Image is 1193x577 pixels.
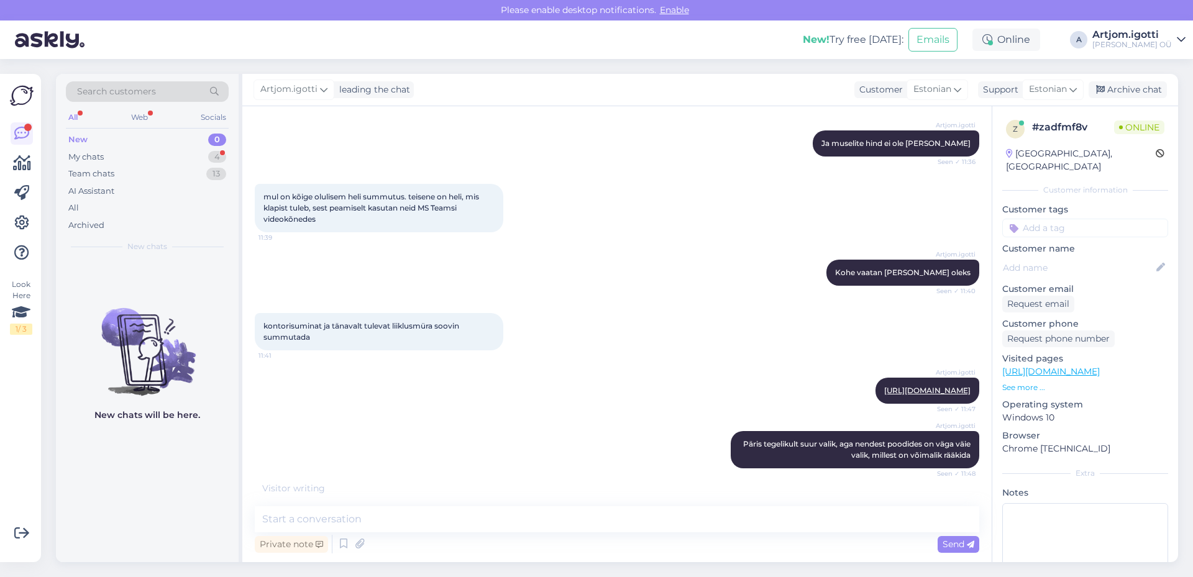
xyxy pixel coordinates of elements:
[206,168,226,180] div: 13
[821,139,971,148] span: Ja muselite hind ei ole [PERSON_NAME]
[255,482,979,495] div: Visitor writing
[1006,147,1156,173] div: [GEOGRAPHIC_DATA], [GEOGRAPHIC_DATA]
[198,109,229,125] div: Socials
[929,157,976,166] span: Seen ✓ 11:36
[1002,283,1168,296] p: Customer email
[656,4,693,16] span: Enable
[260,83,318,96] span: Artjom.igotti
[1002,184,1168,196] div: Customer information
[908,28,958,52] button: Emails
[68,202,79,214] div: All
[77,85,156,98] span: Search customers
[258,351,305,360] span: 11:41
[1013,124,1018,134] span: z
[94,409,200,422] p: New chats will be here.
[929,120,976,130] span: Artjom.igotti
[258,233,305,242] span: 11:39
[1002,468,1168,479] div: Extra
[1002,352,1168,365] p: Visited pages
[1002,203,1168,216] p: Customer tags
[803,34,830,45] b: New!
[10,324,32,335] div: 1 / 3
[972,29,1040,51] div: Online
[929,250,976,259] span: Artjom.igotti
[208,151,226,163] div: 4
[1029,83,1067,96] span: Estonian
[127,241,167,252] span: New chats
[334,83,410,96] div: leading the chat
[854,83,903,96] div: Customer
[929,469,976,478] span: Seen ✓ 11:48
[68,134,88,146] div: New
[884,386,971,395] a: [URL][DOMAIN_NAME]
[263,321,461,342] span: kontorisuminat ja tänavalt tulevat liiklusmüra soovin summutada
[1092,30,1186,50] a: Artjom.igotti[PERSON_NAME] OÜ
[1002,486,1168,499] p: Notes
[10,279,32,335] div: Look Here
[1002,330,1115,347] div: Request phone number
[835,268,971,277] span: Kohe vaatan [PERSON_NAME] oleks
[1002,219,1168,237] input: Add a tag
[929,421,976,430] span: Artjom.igotti
[1002,442,1168,455] p: Chrome [TECHNICAL_ID]
[1089,81,1167,98] div: Archive chat
[208,134,226,146] div: 0
[929,286,976,296] span: Seen ✓ 11:40
[255,536,328,553] div: Private note
[803,32,903,47] div: Try free [DATE]:
[68,185,114,198] div: AI Assistant
[1092,30,1172,40] div: Artjom.igotti
[66,109,80,125] div: All
[56,286,239,398] img: No chats
[943,538,974,550] span: Send
[1092,40,1172,50] div: [PERSON_NAME] OÜ
[68,168,114,180] div: Team chats
[1002,296,1074,312] div: Request email
[325,483,327,494] span: .
[1002,366,1100,377] a: [URL][DOMAIN_NAME]
[929,368,976,377] span: Artjom.igotti
[1114,120,1164,134] span: Online
[1002,398,1168,411] p: Operating system
[1002,317,1168,330] p: Customer phone
[68,151,104,163] div: My chats
[913,83,951,96] span: Estonian
[1032,120,1114,135] div: # zadfmf8v
[978,83,1018,96] div: Support
[10,84,34,107] img: Askly Logo
[1002,242,1168,255] p: Customer name
[68,219,104,232] div: Archived
[1003,261,1154,275] input: Add name
[129,109,150,125] div: Web
[1070,31,1087,48] div: A
[263,192,481,224] span: mul on kõige olulisem heli summutus. teisene on heli, mis klapist tuleb, sest peamiselt kasutan n...
[1002,411,1168,424] p: Windows 10
[1002,382,1168,393] p: See more ...
[743,439,972,460] span: Päris tegelikult suur valik, aga nendest poodides on väga väie valik, millest on võimalik rääkida
[1002,429,1168,442] p: Browser
[929,404,976,414] span: Seen ✓ 11:47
